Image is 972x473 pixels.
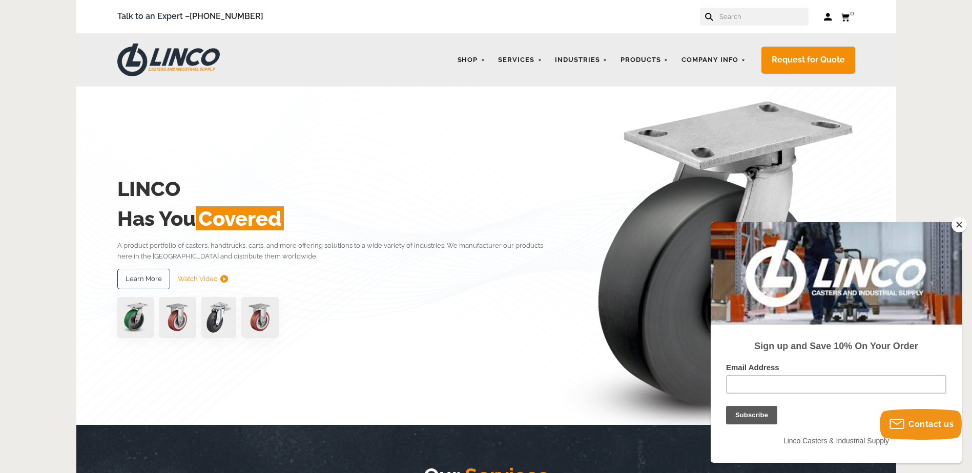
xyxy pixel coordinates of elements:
span: Contact us [908,419,954,429]
a: 0 [840,10,855,23]
input: Search [718,8,809,26]
p: A product portfolio of casters, handtrucks, carts, and more offering solutions to a wide variety ... [117,240,559,262]
img: pn3orx8a-94725-1-1-.png [117,297,154,338]
a: Learn More [117,269,170,289]
a: Products [615,50,674,70]
img: capture-59611-removebg-preview-1.png [159,297,196,338]
h2: Has You [117,204,559,233]
label: Email Address [15,141,236,153]
img: subtract.png [220,275,228,283]
img: linco_caster [561,87,855,425]
strong: Sign up and Save 10% On Your Order [44,119,207,129]
a: Company Info [676,50,751,70]
a: Shop [452,50,491,70]
a: Request for Quote [761,47,855,74]
button: Close [952,217,967,232]
a: Services [493,50,547,70]
a: Industries [550,50,613,70]
img: lvwpp200rst849959jpg-30522-removebg-preview-1.png [201,297,236,338]
span: Covered [196,206,284,230]
span: 0 [850,9,854,17]
span: Talk to an Expert – [117,10,263,24]
a: Log in [824,12,833,22]
span: Linco Casters & Industrial Supply [73,214,178,223]
img: LINCO CASTERS & INDUSTRIAL SUPPLY [117,44,220,76]
img: capture-59611-removebg-preview-1.png [241,297,279,338]
button: Contact us [880,409,962,440]
a: Watch Video [178,269,228,289]
h2: LINCO [117,174,559,204]
a: [PHONE_NUMBER] [190,11,263,21]
input: Subscribe [15,184,67,202]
